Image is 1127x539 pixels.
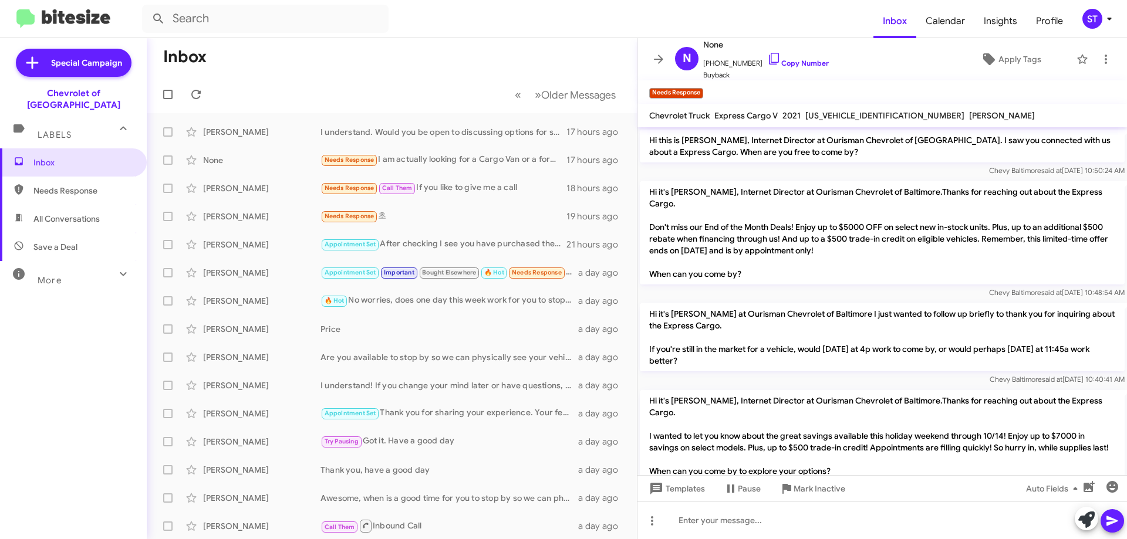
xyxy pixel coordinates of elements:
button: Templates [637,478,714,499]
div: a day ago [578,295,627,307]
button: Apply Tags [950,49,1071,70]
p: Hi it's [PERSON_NAME], Internet Director at Ourisman Chevrolet of Baltimore.Thanks for reaching o... [640,181,1125,284]
span: Auto Fields [1026,478,1082,499]
div: I am actually looking for a Cargo Van or a ford transit [320,153,566,167]
span: Bought Elsewhere [422,269,476,276]
span: Needs Response [325,184,374,192]
div: Price [320,323,578,335]
div: [PERSON_NAME] [203,126,320,138]
button: Auto Fields [1017,478,1092,499]
span: 🔥 Hot [325,297,345,304]
div: 18 hours ago [566,182,627,194]
div: [PERSON_NAME] [203,351,320,363]
div: Awesome, when is a good time for you to stop by so we can physically see your vehicle? [320,492,578,504]
div: a day ago [578,520,627,532]
div: I understand. Would you be open to discussing options for selling your vehicle? We value quality ... [320,126,566,138]
div: Thank you for sharing your experience. Your feedback is important, and we strive to improve. If y... [320,406,578,420]
span: Inbox [33,157,133,168]
div: [PERSON_NAME] [203,267,320,279]
a: Calendar [916,4,974,38]
div: [PERSON_NAME] [203,239,320,250]
span: More [38,275,62,286]
span: Save a Deal [33,241,77,253]
div: [PERSON_NAME] [203,408,320,419]
span: Needs Response [325,212,374,220]
p: Hi it's [PERSON_NAME], Internet Director at Ourisman Chevrolet of Baltimore.Thanks for reaching o... [640,390,1125,482]
span: said at [1041,288,1062,297]
span: Needs Response [33,185,133,196]
span: Chevy Baltimore [DATE] 10:40:41 AM [990,375,1125,384]
span: » [535,87,541,102]
a: Special Campaign [16,49,131,77]
span: [PHONE_NUMBER] [703,52,829,69]
span: Apply Tags [998,49,1041,70]
div: [PERSON_NAME] [203,182,320,194]
div: [PERSON_NAME] [203,436,320,448]
span: Call Them [382,184,413,192]
div: [PERSON_NAME] [203,492,320,504]
button: Mark Inactive [770,478,855,499]
div: [PERSON_NAME] [203,464,320,476]
span: said at [1041,166,1062,175]
a: Inbox [873,4,916,38]
div: [PERSON_NAME] [203,520,320,532]
div: a day ago [578,379,627,391]
div: 초 [320,209,566,223]
p: Hi this is [PERSON_NAME], Internet Director at Ourisman Chevrolet of [GEOGRAPHIC_DATA]. I saw you... [640,130,1125,162]
span: 🔥 Hot [484,269,504,276]
span: said at [1042,375,1062,384]
span: Appointment Set [325,240,376,248]
p: Hi it's [PERSON_NAME] at Ourisman Chevrolet of Baltimore I just wanted to follow up briefly to th... [640,303,1125,371]
div: Thank you, have a good day [320,464,578,476]
div: 21 hours ago [566,239,627,250]
div: 17 hours ago [566,126,627,138]
div: a day ago [578,408,627,419]
span: Special Campaign [51,57,122,69]
div: Got it. Have a good day [320,435,578,448]
button: ST [1072,9,1114,29]
span: Mark Inactive [794,478,845,499]
span: Chevy Baltimore [DATE] 10:50:24 AM [989,166,1125,175]
div: a day ago [578,351,627,363]
span: [US_VEHICLE_IDENTIFICATION_NUMBER] [805,110,964,121]
button: Previous [508,83,528,107]
div: [PERSON_NAME] [203,295,320,307]
span: Chevy Baltimore [DATE] 10:48:54 AM [989,288,1125,297]
div: a day ago [578,436,627,448]
span: Insights [974,4,1027,38]
div: Inbound Call [320,518,578,533]
div: [PERSON_NAME] [203,211,320,222]
span: Appointment Set [325,409,376,417]
span: Needs Response [325,156,374,164]
span: Important [384,269,414,276]
nav: Page navigation example [508,83,623,107]
span: Older Messages [541,89,616,101]
button: Pause [714,478,770,499]
div: a day ago [578,323,627,335]
span: Try Pausing [325,438,359,445]
div: a day ago [578,492,627,504]
div: 17 hours ago [566,154,627,166]
div: I understand! If you change your mind later or have questions, feel free to reach out. [320,379,578,391]
div: Delayed finance approval [320,266,578,279]
div: If you like to give me a call [320,181,566,195]
div: None [203,154,320,166]
a: Profile [1027,4,1072,38]
span: All Conversations [33,213,100,225]
button: Next [528,83,623,107]
small: Needs Response [649,88,703,99]
span: Buyback [703,69,829,81]
span: Templates [647,478,705,499]
span: Express Cargo V [714,110,778,121]
div: Are you available to stop by so we can physically see your vehicle for an offer? [320,351,578,363]
h1: Inbox [163,48,207,66]
span: Appointment Set [325,269,376,276]
a: Copy Number [767,59,829,67]
div: [PERSON_NAME] [203,323,320,335]
div: No worries, does one day this week work for you to stop by? [320,294,578,307]
div: [PERSON_NAME] [203,379,320,391]
div: 19 hours ago [566,211,627,222]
